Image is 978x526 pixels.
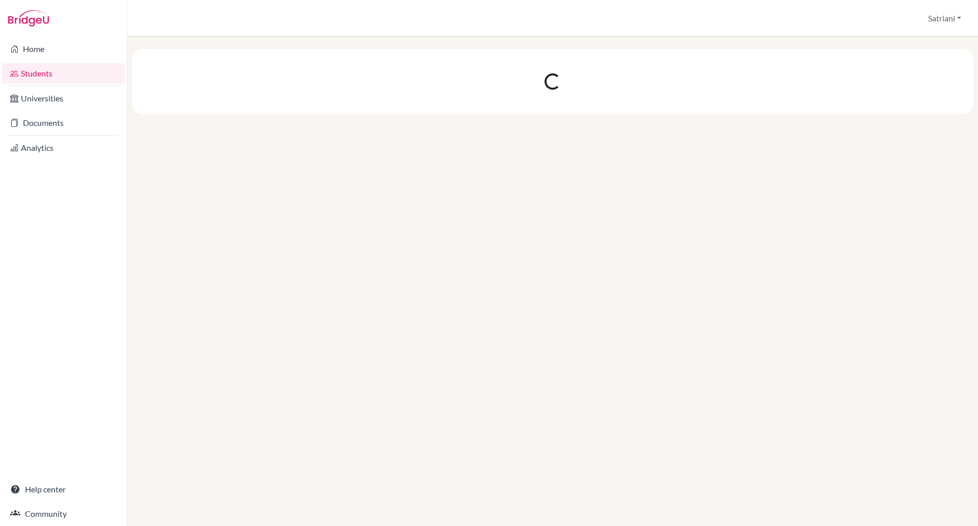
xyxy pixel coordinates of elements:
button: Satriani [923,9,966,28]
a: Documents [2,113,125,133]
img: Bridge-U [8,10,49,27]
a: Help center [2,479,125,499]
a: Community [2,504,125,524]
a: Home [2,39,125,59]
a: Students [2,63,125,84]
a: Universities [2,88,125,109]
a: Analytics [2,138,125,158]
